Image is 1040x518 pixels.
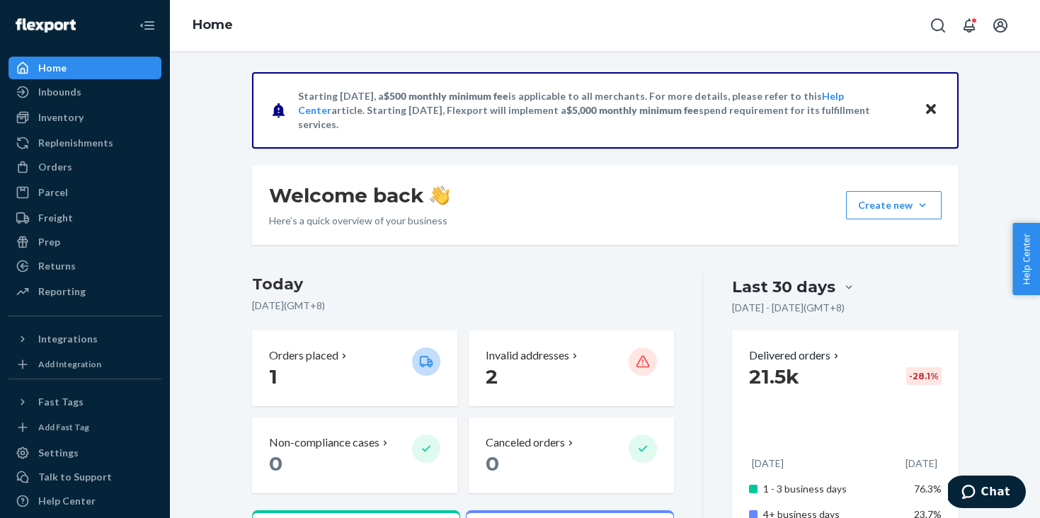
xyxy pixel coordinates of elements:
button: Open notifications [955,11,983,40]
ol: breadcrumbs [181,5,244,46]
div: Orders [38,160,72,174]
p: Invalid addresses [486,347,569,364]
a: Home [193,17,233,33]
button: Close Navigation [133,11,161,40]
button: Canceled orders 0 [469,418,674,493]
p: Starting [DATE], a is applicable to all merchants. For more details, please refer to this article... [298,89,910,132]
button: Close [922,100,940,120]
button: Orders placed 1 [252,330,457,406]
a: Help Center [8,490,161,512]
div: Fast Tags [38,395,84,409]
h1: Welcome back [269,183,450,208]
a: Inbounds [8,81,161,103]
span: 0 [486,451,499,476]
div: Last 30 days [732,276,835,298]
div: Returns [38,259,76,273]
div: Settings [38,446,79,460]
a: Replenishments [8,132,161,154]
a: Home [8,57,161,79]
div: Reporting [38,284,86,299]
a: Parcel [8,181,161,204]
div: Add Fast Tag [38,421,89,433]
div: Prep [38,235,60,249]
p: Here’s a quick overview of your business [269,214,450,228]
h3: Today [252,273,675,296]
a: Reporting [8,280,161,303]
div: Talk to Support [38,470,112,484]
a: Prep [8,231,161,253]
div: Add Integration [38,358,101,370]
button: Talk to Support [8,466,161,488]
span: 1 [269,364,278,388]
img: hand-wave emoji [430,185,450,205]
button: Invalid addresses 2 [469,330,674,406]
button: Help Center [1012,223,1040,295]
a: Add Integration [8,356,161,373]
a: Freight [8,207,161,229]
a: Returns [8,255,161,277]
button: Delivered orders [749,347,842,364]
div: Integrations [38,332,98,346]
p: 1 - 3 business days [763,482,903,496]
button: Fast Tags [8,391,161,413]
span: 76.3% [914,483,942,495]
button: Create new [846,191,942,219]
span: $5,000 monthly minimum fee [566,104,699,116]
div: Inventory [38,110,84,125]
div: Replenishments [38,136,113,150]
p: [DATE] - [DATE] ( GMT+8 ) [732,301,845,315]
div: -28.1 % [906,367,942,385]
a: Inventory [8,106,161,129]
p: Canceled orders [486,434,565,451]
span: 2 [486,364,498,388]
p: [DATE] [752,456,784,471]
iframe: Opens a widget where you can chat to one of our agents [948,476,1026,511]
button: Open account menu [986,11,1015,40]
p: Orders placed [269,347,338,364]
div: Help Center [38,494,96,508]
div: Inbounds [38,85,81,99]
p: [DATE] [905,456,937,471]
div: Freight [38,211,73,225]
span: 0 [269,451,282,476]
button: Integrations [8,328,161,350]
a: Settings [8,442,161,464]
div: Parcel [38,185,68,200]
div: Home [38,61,67,75]
span: $500 monthly minimum fee [384,90,508,102]
span: 21.5k [749,364,799,388]
button: Non-compliance cases 0 [252,418,457,493]
a: Add Fast Tag [8,419,161,436]
img: Flexport logo [16,18,76,33]
button: Open Search Box [924,11,952,40]
p: Non-compliance cases [269,434,379,451]
a: Orders [8,156,161,178]
p: [DATE] ( GMT+8 ) [252,299,675,313]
